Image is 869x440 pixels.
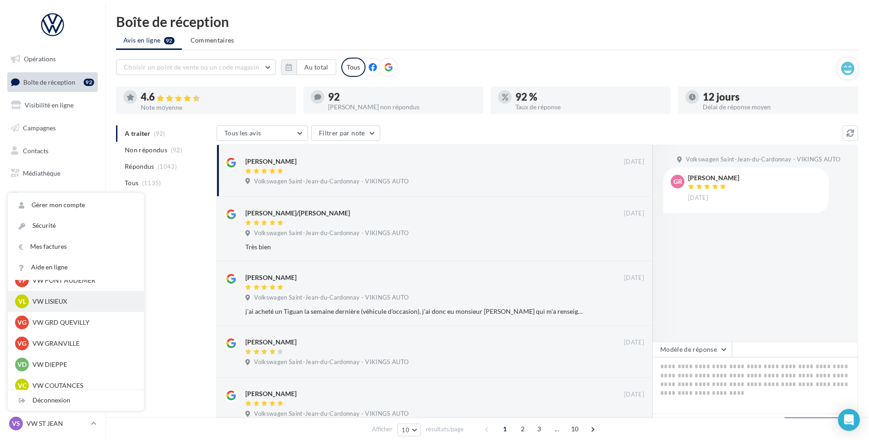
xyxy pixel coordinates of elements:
button: 10 [397,424,421,436]
button: Au total [297,59,336,75]
div: Boîte de réception [116,15,858,28]
a: Médiathèque [5,164,100,183]
div: 12 jours [703,92,851,102]
span: Volkswagen Saint-Jean-du-Cardonnay - VIKINGS AUTO [686,156,840,164]
a: Visibilité en ligne [5,96,100,115]
span: Médiathèque [23,169,60,177]
span: 10 [567,422,583,436]
p: VW GRD QUEVILLY [32,318,133,327]
p: VW GRANVILLE [32,339,133,348]
span: VD [17,360,26,369]
span: Volkswagen Saint-Jean-du-Cardonnay - VIKINGS AUTO [254,177,408,186]
div: [PERSON_NAME] [245,389,297,398]
a: Aide en ligne [8,257,144,278]
p: VW ST JEAN [26,419,87,428]
a: VS VW ST JEAN [7,415,98,432]
span: Volkswagen Saint-Jean-du-Cardonnay - VIKINGS AUTO [254,410,408,418]
span: 3 [532,422,546,436]
p: VW COUTANCES [32,381,133,390]
span: [DATE] [624,158,644,166]
button: Tous les avis [217,125,308,141]
div: [PERSON_NAME] non répondus [328,104,476,110]
button: Au total [281,59,336,75]
span: ... [550,422,564,436]
span: VL [18,297,26,306]
span: VP [18,276,26,285]
p: VW PONT AUDEMER [32,276,133,285]
span: Gr [673,177,682,186]
span: VC [18,381,26,390]
span: Tous les avis [224,129,261,137]
p: VW DIEPPE [32,360,133,369]
span: (92) [171,146,182,154]
a: PLV et print personnalisable [5,209,100,236]
div: [PERSON_NAME]/[PERSON_NAME] [245,209,350,218]
span: Boîte de réception [23,78,75,86]
span: [DATE] [624,391,644,399]
div: 4.6 [141,92,289,102]
span: VG [17,339,26,348]
span: Contacts [23,146,48,154]
span: Non répondus [125,145,167,155]
span: VG [17,318,26,327]
div: Note moyenne [141,104,289,111]
div: j'ai acheté un Tiguan la semaine dernière (véhicule d'occasion), j'ai donc eu monsieur [PERSON_NA... [245,307,585,316]
span: Volkswagen Saint-Jean-du-Cardonnay - VIKINGS AUTO [254,294,408,302]
span: 1 [498,422,512,436]
span: Afficher [372,425,392,434]
div: 92 [84,79,94,86]
a: Mes factures [8,236,144,257]
span: 2 [515,422,530,436]
span: Commentaires [191,36,234,45]
span: 10 [402,426,409,434]
span: Campagnes [23,124,56,132]
div: Open Intercom Messenger [838,409,860,431]
div: Délai de réponse moyen [703,104,851,110]
span: (1135) [142,179,161,187]
a: Campagnes DataOnDemand [5,240,100,267]
a: Boîte de réception92 [5,72,100,92]
div: 92 [328,92,476,102]
div: Très bien [245,242,585,252]
div: Déconnexion [8,390,144,411]
a: Gérer mon compte [8,195,144,215]
span: résultats/page [426,425,464,434]
span: Calendrier [23,192,53,200]
div: [PERSON_NAME] [245,338,297,347]
a: Contacts [5,141,100,161]
span: Opérations [24,55,56,63]
span: [DATE] [624,338,644,347]
span: VS [12,419,20,428]
a: Opérations [5,49,100,69]
div: Taux de réponse [515,104,663,110]
a: Sécurité [8,215,144,236]
div: [PERSON_NAME] [688,175,739,181]
span: Tous [125,178,138,188]
span: [DATE] [688,194,708,202]
span: Choisir un point de vente ou un code magasin [124,63,259,71]
span: Volkswagen Saint-Jean-du-Cardonnay - VIKINGS AUTO [254,358,408,366]
span: [DATE] [624,274,644,282]
div: Tous [341,58,366,77]
span: (1043) [158,163,177,170]
button: Choisir un point de vente ou un code magasin [116,59,276,75]
a: Campagnes [5,118,100,138]
span: Répondus [125,162,154,171]
button: Filtrer par note [311,125,380,141]
a: Calendrier [5,187,100,206]
span: Visibilité en ligne [25,101,74,109]
div: [PERSON_NAME] [245,273,297,282]
div: 92 % [515,92,663,102]
div: [PERSON_NAME] [245,157,297,166]
p: VW LISIEUX [32,297,133,306]
span: Volkswagen Saint-Jean-du-Cardonnay - VIKINGS AUTO [254,229,408,237]
button: Modèle de réponse [652,342,732,357]
span: [DATE] [624,209,644,218]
